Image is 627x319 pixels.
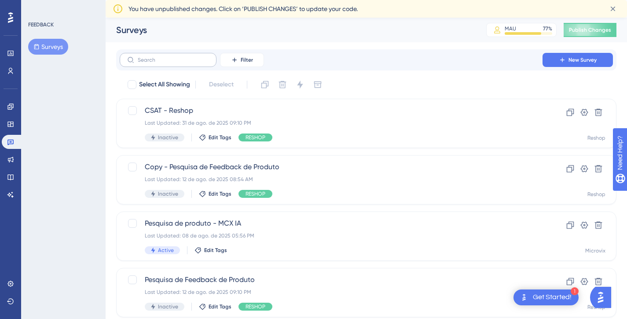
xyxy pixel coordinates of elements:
[21,2,55,13] span: Need Help?
[590,284,616,311] iframe: UserGuiding AI Assistant Launcher
[194,247,227,254] button: Edit Tags
[158,303,178,310] span: Inactive
[209,134,231,141] span: Edit Tags
[28,39,68,55] button: Surveys
[220,53,264,67] button: Filter
[571,287,579,295] div: 1
[145,274,517,285] span: Pesquisa de Feedback de Produto
[201,77,242,93] button: Deselect
[505,25,516,32] div: MAU
[543,25,552,32] div: 77 %
[246,134,265,141] span: RESHOP
[199,190,231,197] button: Edit Tags
[564,23,616,37] button: Publish Changes
[145,218,517,229] span: Pesquisa de produto - MCX IA
[145,176,517,183] div: Last Updated: 12 de ago. de 2025 08:54 AM
[569,26,611,33] span: Publish Changes
[533,293,572,302] div: Get Started!
[246,303,265,310] span: RESHOP
[139,79,190,90] span: Select All Showing
[246,190,265,197] span: RESHOP
[587,304,605,311] div: Reshop
[587,134,605,141] div: Reshop
[199,134,231,141] button: Edit Tags
[145,232,517,239] div: Last Updated: 08 de ago. de 2025 05:56 PM
[138,57,209,63] input: Search
[587,191,605,198] div: Reshop
[585,247,605,254] div: Microvix
[513,289,579,305] div: Open Get Started! checklist, remaining modules: 1
[209,190,231,197] span: Edit Tags
[158,134,178,141] span: Inactive
[519,292,529,303] img: launcher-image-alternative-text
[158,190,178,197] span: Inactive
[543,53,613,67] button: New Survey
[145,289,517,296] div: Last Updated: 12 de ago. de 2025 09:10 PM
[28,21,54,28] div: FEEDBACK
[128,4,358,14] span: You have unpublished changes. Click on ‘PUBLISH CHANGES’ to update your code.
[241,56,253,63] span: Filter
[199,303,231,310] button: Edit Tags
[145,119,517,126] div: Last Updated: 31 de ago. de 2025 09:10 PM
[158,247,174,254] span: Active
[568,56,597,63] span: New Survey
[209,303,231,310] span: Edit Tags
[116,24,464,36] div: Surveys
[145,162,517,172] span: Copy - Pesquisa de Feedback de Produto
[145,105,517,116] span: CSAT - Reshop
[204,247,227,254] span: Edit Tags
[209,79,234,90] span: Deselect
